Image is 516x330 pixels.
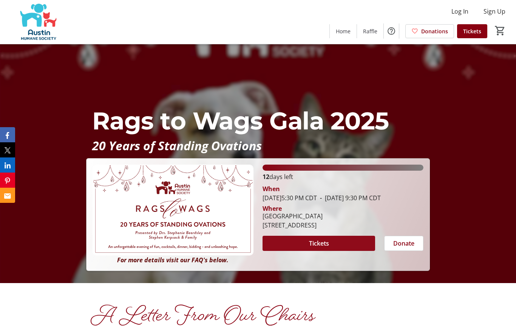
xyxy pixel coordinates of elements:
[357,24,383,38] a: Raffle
[451,7,468,16] span: Log In
[384,236,423,251] button: Donate
[263,173,269,181] span: 12
[263,165,423,171] div: 100% of fundraising goal reached
[363,27,377,35] span: Raffle
[263,212,323,221] div: [GEOGRAPHIC_DATA]
[263,184,280,193] div: When
[263,194,317,202] span: [DATE] 5:30 PM CDT
[117,256,229,264] em: For more details visit our FAQ's below.
[336,27,351,35] span: Home
[263,205,282,212] div: Where
[317,194,325,202] span: -
[5,3,72,41] img: Austin Humane Society's Logo
[92,137,262,154] em: 20 Years of Standing Ovations
[263,236,375,251] button: Tickets
[493,24,507,37] button: Cart
[484,7,505,16] span: Sign Up
[457,24,487,38] a: Tickets
[477,5,511,17] button: Sign Up
[421,27,448,35] span: Donations
[405,24,454,38] a: Donations
[263,172,423,181] p: days left
[393,239,414,248] span: Donate
[445,5,474,17] button: Log In
[463,27,481,35] span: Tickets
[384,23,399,39] button: Help
[309,239,329,248] span: Tickets
[93,165,253,255] img: Campaign CTA Media Photo
[317,194,381,202] span: [DATE] 9:30 PM CDT
[92,103,424,139] p: Rags to Wags Gala 2025
[330,24,357,38] a: Home
[263,221,323,230] div: [STREET_ADDRESS]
